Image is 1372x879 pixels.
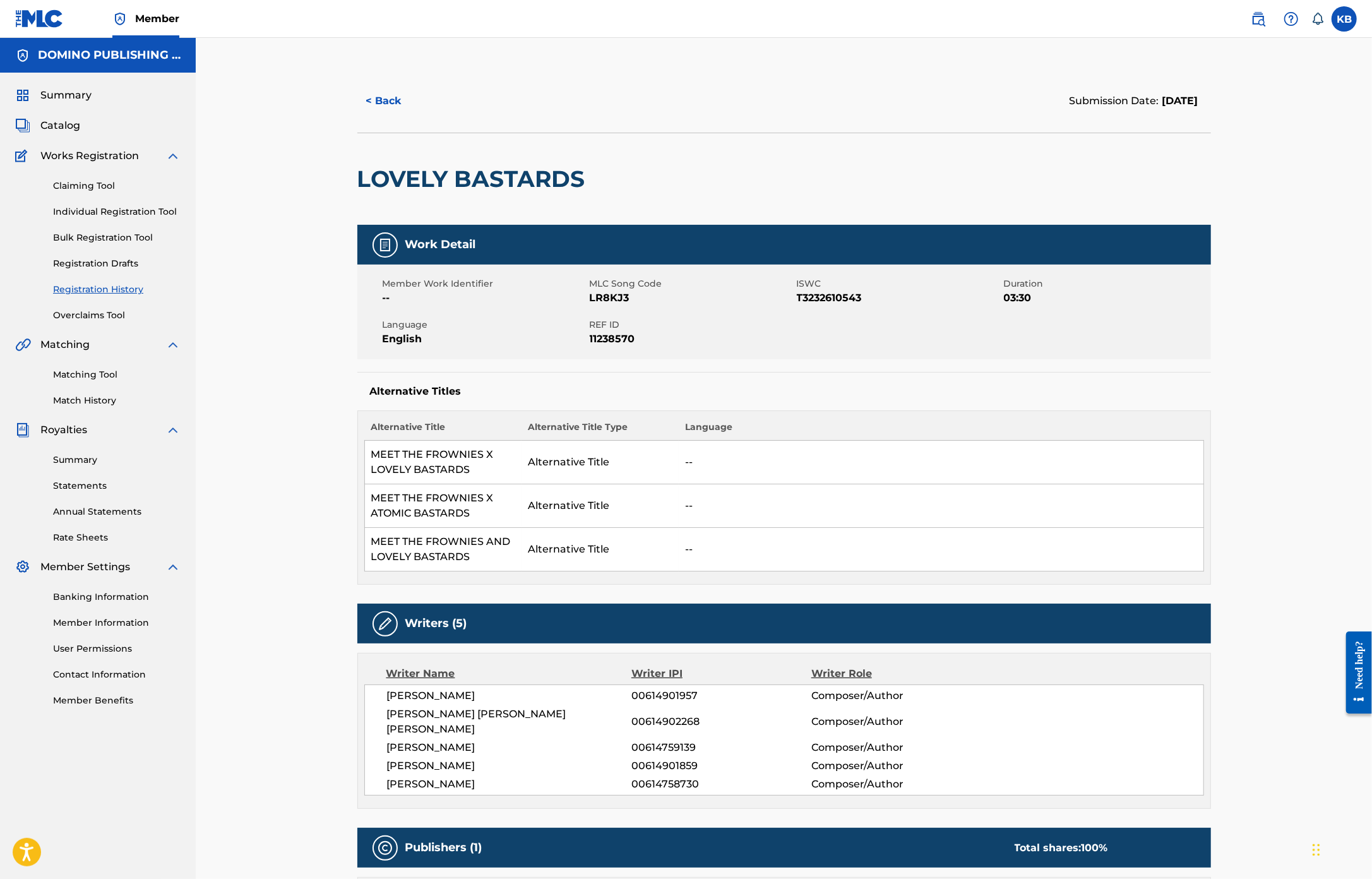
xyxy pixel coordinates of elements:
[679,484,1203,528] td: --
[165,148,181,164] img: expand
[811,666,975,681] div: Writer Role
[15,88,30,103] img: Summary
[53,283,181,296] a: Registration History
[405,616,467,631] h5: Writers (5)
[1159,95,1198,107] span: [DATE]
[53,231,181,244] a: Bulk Registration Tool
[53,616,181,630] a: Member Information
[522,421,679,441] th: Alternative Title Type
[40,148,139,164] span: Works Registration
[631,777,811,792] span: 00614758730
[1004,277,1208,290] span: Duration
[364,421,522,441] th: Alternative Title
[679,528,1203,571] td: --
[1279,6,1304,32] div: Help
[811,714,975,729] span: Composer/Author
[53,668,181,681] a: Contact Information
[590,277,794,290] span: MLC Song Code
[387,777,632,792] span: [PERSON_NAME]
[53,309,181,322] a: Overclaims Tool
[631,740,811,755] span: 00614759139
[522,441,679,484] td: Alternative Title
[53,368,181,381] a: Matching Tool
[53,590,181,604] a: Banking Information
[631,758,811,774] span: 00614901859
[378,237,393,253] img: Work Detail
[40,422,87,438] span: Royalties
[40,559,130,575] span: Member Settings
[679,421,1203,441] th: Language
[1309,818,1372,879] iframe: Chat Widget
[53,694,181,707] a: Member Benefits
[53,642,181,655] a: User Permissions
[386,666,632,681] div: Writer Name
[387,688,632,703] span: [PERSON_NAME]
[1332,6,1357,32] div: User Menu
[364,441,522,484] td: MEET THE FROWNIES X LOVELY BASTARDS
[40,88,92,103] span: Summary
[387,758,632,774] span: [PERSON_NAME]
[15,422,30,438] img: Royalties
[165,559,181,575] img: expand
[53,479,181,493] a: Statements
[15,118,80,133] a: CatalogCatalog
[387,740,632,755] span: [PERSON_NAME]
[590,332,794,347] span: 11238570
[383,277,587,290] span: Member Work Identifier
[1284,11,1299,27] img: help
[135,11,179,26] span: Member
[631,666,811,681] div: Writer IPI
[53,205,181,218] a: Individual Registration Tool
[38,48,181,63] h5: DOMINO PUBLISHING COMPANY
[15,9,64,28] img: MLC Logo
[165,422,181,438] img: expand
[40,118,80,133] span: Catalog
[378,616,393,631] img: Writers
[631,688,811,703] span: 00614901957
[357,85,433,117] button: < Back
[364,528,522,571] td: MEET THE FROWNIES AND LOVELY BASTARDS
[1070,93,1198,109] div: Submission Date:
[165,337,181,352] img: expand
[1082,842,1108,854] span: 100 %
[15,48,30,63] img: Accounts
[679,441,1203,484] td: --
[405,237,476,252] h5: Work Detail
[53,257,181,270] a: Registration Drafts
[383,290,587,306] span: --
[631,714,811,729] span: 00614902268
[590,318,794,332] span: REF ID
[112,11,128,27] img: Top Rightsholder
[797,277,1001,290] span: ISWC
[15,88,92,103] a: SummarySummary
[15,559,30,575] img: Member Settings
[405,840,482,855] h5: Publishers (1)
[378,840,393,856] img: Publishers
[811,758,975,774] span: Composer/Author
[1337,621,1372,723] iframe: Resource Center
[383,332,587,347] span: English
[53,453,181,467] a: Summary
[811,777,975,792] span: Composer/Author
[522,528,679,571] td: Alternative Title
[1004,290,1208,306] span: 03:30
[357,165,592,193] h2: LOVELY BASTARDS
[387,707,632,737] span: [PERSON_NAME] [PERSON_NAME] [PERSON_NAME]
[53,394,181,407] a: Match History
[1251,11,1266,27] img: search
[40,337,90,352] span: Matching
[53,531,181,544] a: Rate Sheets
[383,318,587,332] span: Language
[15,148,32,164] img: Works Registration
[811,740,975,755] span: Composer/Author
[590,290,794,306] span: LR8KJ3
[811,688,975,703] span: Composer/Author
[15,118,30,133] img: Catalog
[522,484,679,528] td: Alternative Title
[1246,6,1271,32] a: Public Search
[370,385,1198,398] h5: Alternative Titles
[53,179,181,193] a: Claiming Tool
